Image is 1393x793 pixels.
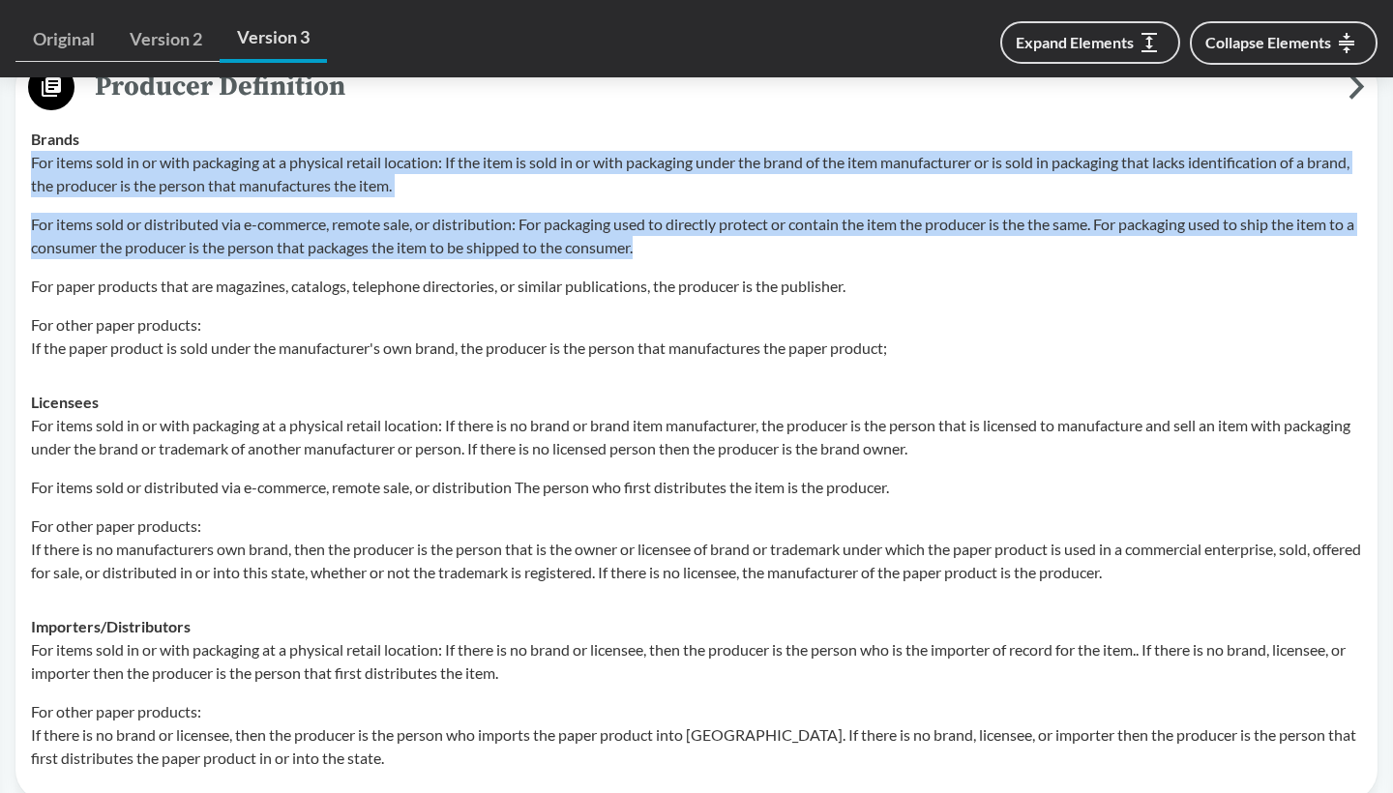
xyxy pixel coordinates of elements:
p: For other paper products: If there is no brand or licensee, then the producer is the person who i... [31,700,1362,770]
a: Original [15,17,112,62]
p: For items sold in or with packaging at a physical retail location: If there is no brand or licens... [31,638,1362,685]
span: Producer Definition [74,65,1349,108]
button: Producer Definition [22,63,1371,112]
p: For items sold in or with packaging at a physical retail location: If there is no brand or brand ... [31,414,1362,460]
button: Collapse Elements [1190,21,1378,65]
p: For paper products that are magazines, catalogs, telephone directories, or similar publications, ... [31,275,1362,298]
button: Expand Elements [1000,21,1180,64]
strong: Importers/​Distributors [31,617,191,635]
strong: Brands [31,130,79,148]
p: For items sold or distributed via e-commerce, remote sale, or distribution: For packaging used to... [31,213,1362,259]
strong: Licensees [31,393,99,411]
p: For other paper products: If there is no manufacturers own brand, then the producer is the person... [31,514,1362,584]
p: For items sold or distributed via e-commerce, remote sale, or distribution The person who first d... [31,476,1362,499]
a: Version 2 [112,17,220,62]
a: Version 3 [220,15,327,63]
p: For items sold in or with packaging at a physical retail location: If the item is sold in or with... [31,151,1362,197]
p: For other paper products: If the paper product is sold under the manufacturer's own brand, the pr... [31,313,1362,360]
